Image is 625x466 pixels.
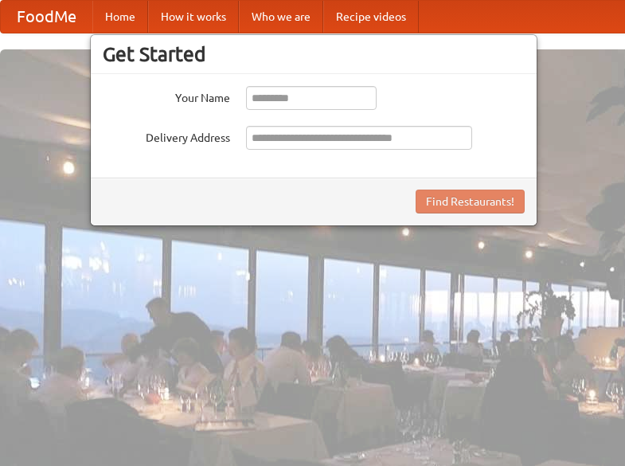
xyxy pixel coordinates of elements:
[103,86,230,106] label: Your Name
[1,1,92,33] a: FoodMe
[103,126,230,146] label: Delivery Address
[148,1,239,33] a: How it works
[416,190,525,213] button: Find Restaurants!
[239,1,323,33] a: Who we are
[103,42,525,66] h3: Get Started
[323,1,419,33] a: Recipe videos
[92,1,148,33] a: Home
